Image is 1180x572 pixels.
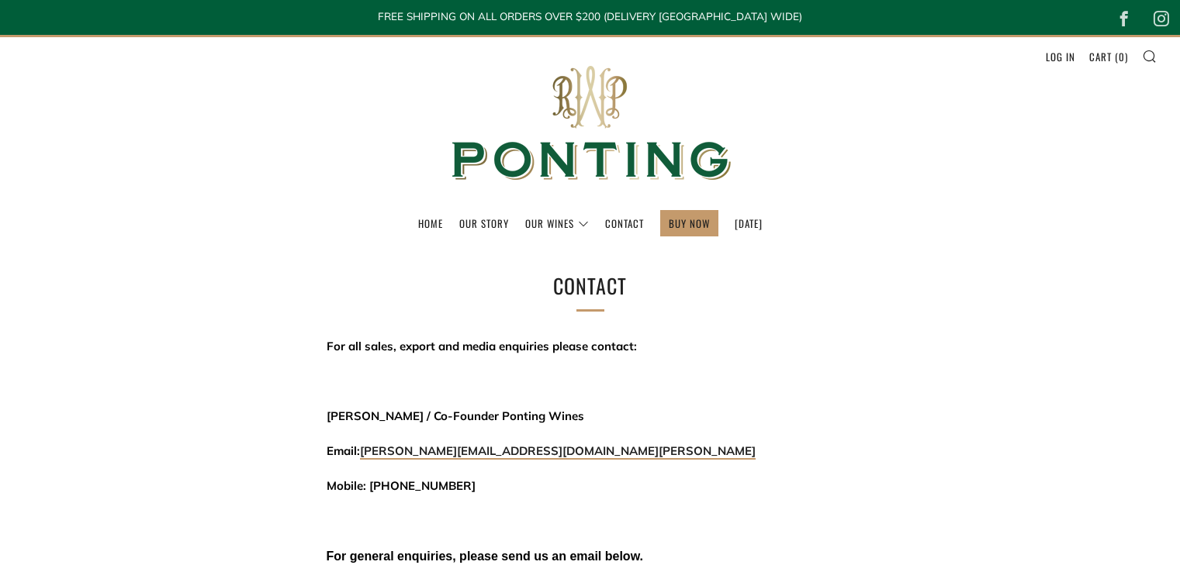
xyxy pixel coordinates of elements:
a: Our Story [459,211,509,236]
span: For all sales, export and media enquiries please contact: [327,339,637,353]
h1: Contact [334,270,846,302]
a: [DATE] [735,211,763,236]
img: Ponting Wines [435,37,746,210]
a: Home [418,211,443,236]
a: Contact [605,211,644,236]
a: BUY NOW [669,211,710,236]
span: Email: [327,443,756,458]
a: Our Wines [525,211,589,236]
span: For general enquiries, please send us an email below. [327,550,643,563]
span: Mobile: [PHONE_NUMBER] [327,478,476,493]
span: [PERSON_NAME] / Co-Founder Ponting Wines [327,408,584,423]
a: [PERSON_NAME][EMAIL_ADDRESS][DOMAIN_NAME][PERSON_NAME] [360,443,756,460]
span: 0 [1119,49,1125,64]
a: Cart (0) [1089,44,1128,69]
a: Log in [1046,44,1075,69]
